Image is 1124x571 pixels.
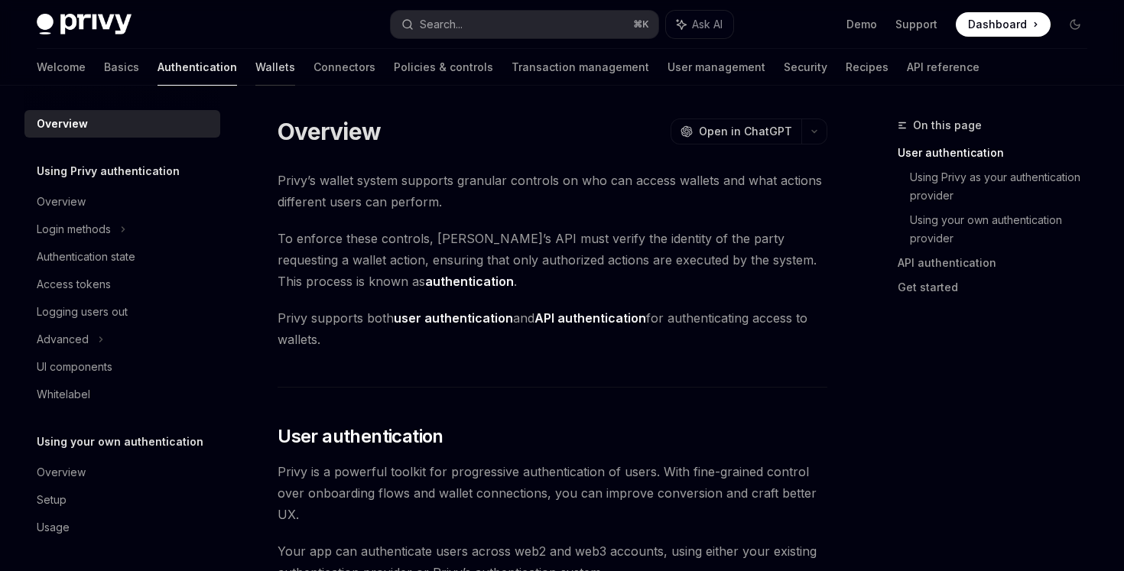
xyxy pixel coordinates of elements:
[394,49,493,86] a: Policies & controls
[24,486,220,514] a: Setup
[37,220,111,238] div: Login methods
[391,11,658,38] button: Search...⌘K
[37,162,180,180] h5: Using Privy authentication
[278,424,443,449] span: User authentication
[37,14,132,35] img: dark logo
[37,433,203,451] h5: Using your own authentication
[24,381,220,408] a: Whitelabel
[313,49,375,86] a: Connectors
[37,358,112,376] div: UI components
[633,18,649,31] span: ⌘ K
[278,461,827,525] span: Privy is a powerful toolkit for progressive authentication of users. With fine-grained control ov...
[37,518,70,537] div: Usage
[968,17,1027,32] span: Dashboard
[37,303,128,321] div: Logging users out
[24,188,220,216] a: Overview
[37,193,86,211] div: Overview
[910,165,1100,208] a: Using Privy as your authentication provider
[666,11,733,38] button: Ask AI
[692,17,723,32] span: Ask AI
[37,115,88,133] div: Overview
[846,17,877,32] a: Demo
[37,330,89,349] div: Advanced
[278,307,827,350] span: Privy supports both and for authenticating access to wallets.
[956,12,1051,37] a: Dashboard
[278,228,827,292] span: To enforce these controls, [PERSON_NAME]’s API must verify the identity of the party requesting a...
[1063,12,1087,37] button: Toggle dark mode
[668,49,765,86] a: User management
[24,459,220,486] a: Overview
[24,110,220,138] a: Overview
[278,118,381,145] h1: Overview
[24,353,220,381] a: UI components
[534,310,646,326] strong: API authentication
[278,170,827,213] span: Privy’s wallet system supports granular controls on who can access wallets and what actions diffe...
[37,463,86,482] div: Overview
[699,124,792,139] span: Open in ChatGPT
[158,49,237,86] a: Authentication
[512,49,649,86] a: Transaction management
[913,116,982,135] span: On this page
[898,251,1100,275] a: API authentication
[104,49,139,86] a: Basics
[420,15,463,34] div: Search...
[24,243,220,271] a: Authentication state
[394,310,513,326] strong: user authentication
[24,298,220,326] a: Logging users out
[898,275,1100,300] a: Get started
[907,49,979,86] a: API reference
[671,118,801,144] button: Open in ChatGPT
[255,49,295,86] a: Wallets
[37,275,111,294] div: Access tokens
[37,248,135,266] div: Authentication state
[37,49,86,86] a: Welcome
[895,17,937,32] a: Support
[784,49,827,86] a: Security
[425,274,514,289] strong: authentication
[24,271,220,298] a: Access tokens
[24,514,220,541] a: Usage
[37,491,67,509] div: Setup
[898,141,1100,165] a: User authentication
[37,385,90,404] div: Whitelabel
[846,49,888,86] a: Recipes
[910,208,1100,251] a: Using your own authentication provider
